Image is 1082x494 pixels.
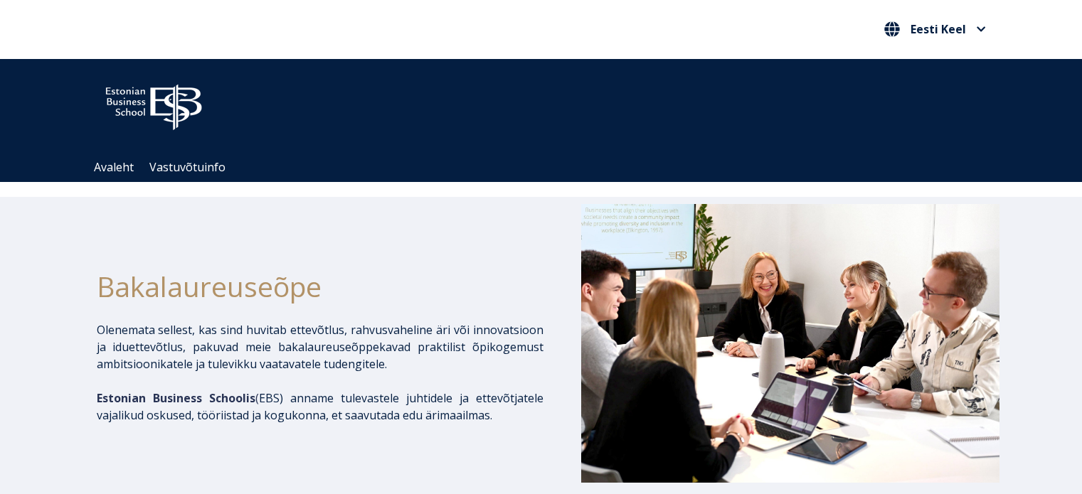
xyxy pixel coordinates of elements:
a: Avaleht [94,159,134,175]
p: Olenemata sellest, kas sind huvitab ettevõtlus, rahvusvaheline äri või innovatsioon ja iduettevõt... [97,321,543,372]
button: Eesti Keel [881,18,990,41]
div: Navigation Menu [86,153,1011,182]
span: Eesti Keel [911,23,966,35]
p: EBS) anname tulevastele juhtidele ja ettevõtjatele vajalikud oskused, tööriistad ja kogukonna, et... [97,390,543,424]
img: ebs_logo2016_white [93,73,214,134]
h1: Bakalaureuseõpe [97,265,543,307]
img: Bakalaureusetudengid [581,204,999,483]
span: Estonian Business Schoolis [97,390,255,406]
a: Vastuvõtuinfo [149,159,226,175]
span: ( [97,390,259,406]
nav: Vali oma keel [881,18,990,41]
